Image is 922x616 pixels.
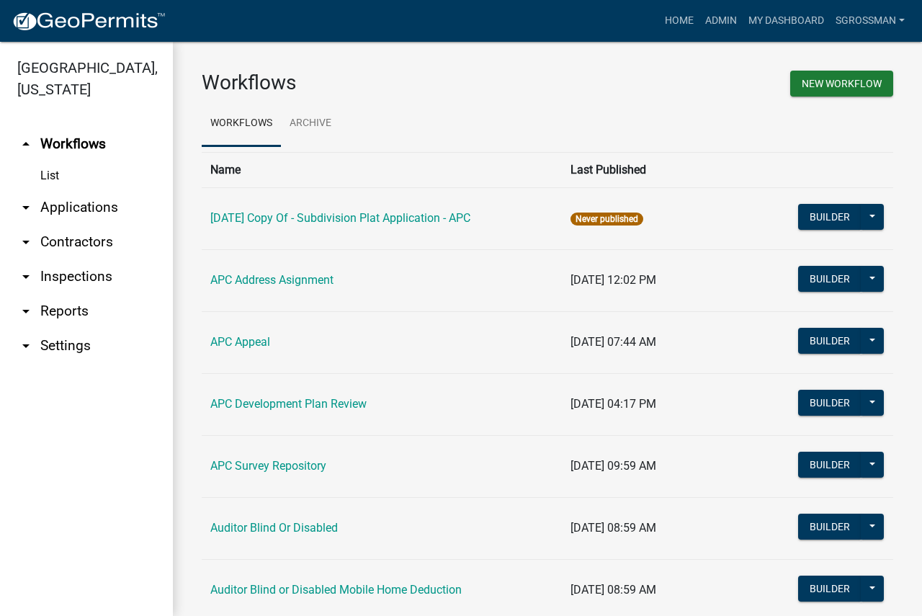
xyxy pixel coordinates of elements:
a: APC Appeal [210,335,270,349]
button: Builder [798,452,861,478]
span: [DATE] 08:59 AM [570,521,656,535]
a: [DATE] Copy Of - Subdivision Plat Application - APC [210,211,470,225]
button: Builder [798,328,861,354]
span: Never published [570,213,643,226]
i: arrow_drop_down [17,337,35,354]
button: Builder [798,266,861,292]
i: arrow_drop_down [17,233,35,251]
a: Archive [281,101,340,147]
a: APC Address Asignment [210,273,334,287]
a: sgrossman [830,7,910,35]
button: Builder [798,514,861,540]
button: Builder [798,204,861,230]
a: Workflows [202,101,281,147]
th: Last Published [562,152,774,187]
i: arrow_drop_down [17,199,35,216]
a: Home [659,7,699,35]
span: [DATE] 04:17 PM [570,397,656,411]
button: Builder [798,576,861,602]
i: arrow_drop_down [17,303,35,320]
a: Admin [699,7,743,35]
a: Auditor Blind or Disabled Mobile Home Deduction [210,583,462,597]
a: My Dashboard [743,7,830,35]
a: Auditor Blind Or Disabled [210,521,338,535]
h3: Workflows [202,71,537,95]
button: Builder [798,390,861,416]
span: [DATE] 08:59 AM [570,583,656,597]
a: APC Survey Repository [210,459,326,473]
span: [DATE] 12:02 PM [570,273,656,287]
span: [DATE] 07:44 AM [570,335,656,349]
i: arrow_drop_down [17,268,35,285]
a: APC Development Plan Review [210,397,367,411]
span: [DATE] 09:59 AM [570,459,656,473]
th: Name [202,152,562,187]
button: New Workflow [790,71,893,97]
i: arrow_drop_up [17,135,35,153]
